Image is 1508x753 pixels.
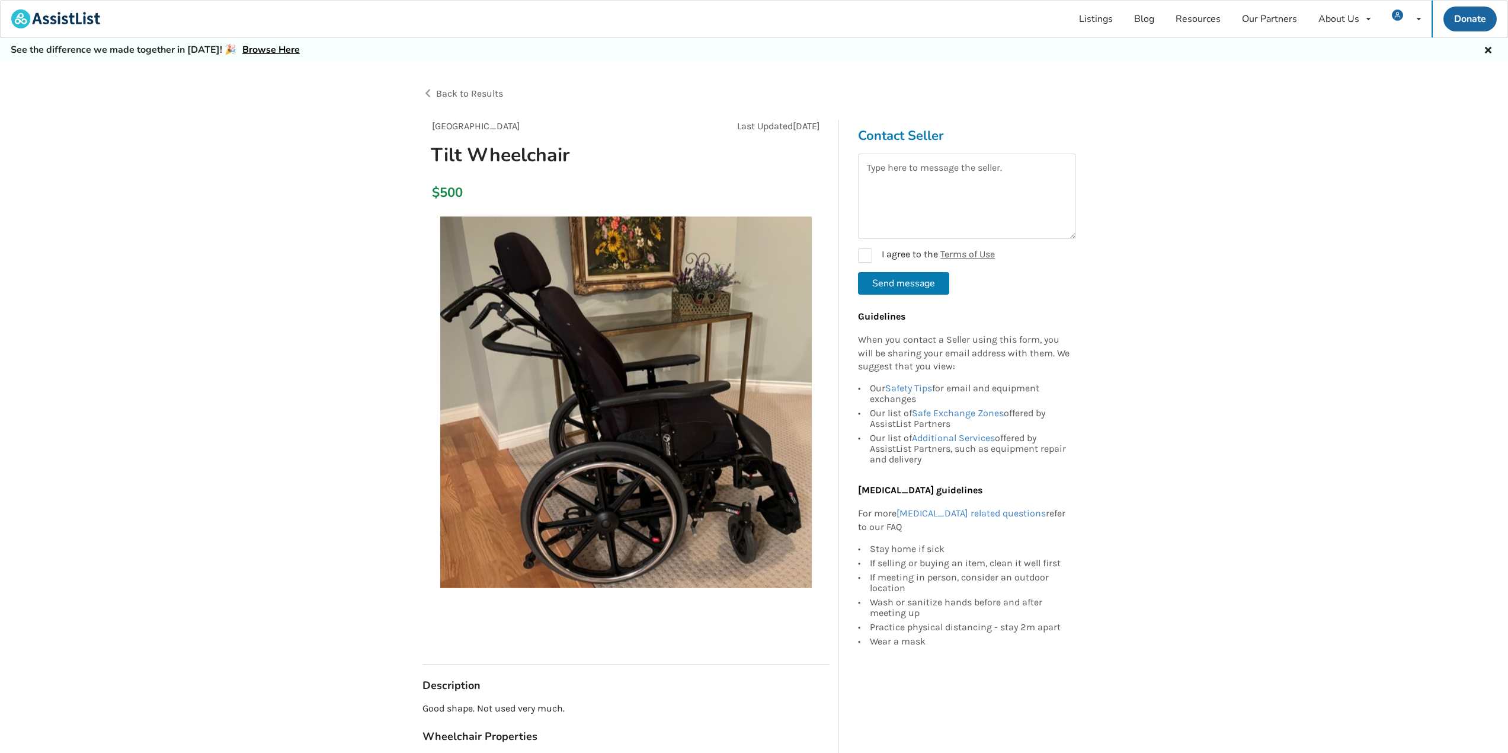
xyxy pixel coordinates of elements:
h1: Tilt Wheelchair [421,143,702,167]
h3: Contact Seller [858,127,1076,144]
label: I agree to the [858,248,995,263]
a: Our Partners [1231,1,1308,37]
a: Additional Services [912,432,995,443]
div: If meeting in person, consider an outdoor location [870,570,1070,595]
a: Donate [1443,7,1497,31]
img: tilt wheelchair-wheelchair-mobility-surrey-assistlist-listing [440,216,812,588]
div: About Us [1318,14,1359,24]
img: user icon [1392,9,1403,21]
p: Good shape. Not used very much. [422,702,830,716]
h3: Description [422,679,830,693]
a: Resources [1165,1,1231,37]
div: Wash or sanitize hands before and after meeting up [870,595,1070,620]
div: Wear a mask [870,634,1070,647]
a: Listings [1068,1,1123,37]
span: Last Updated [737,120,793,132]
b: Guidelines [858,311,905,322]
div: Stay home if sick [870,544,1070,556]
img: assistlist-logo [11,9,100,28]
span: [DATE] [793,120,820,132]
p: For more refer to our FAQ [858,507,1070,534]
span: Back to Results [436,88,503,99]
b: [MEDICAL_DATA] guidelines [858,484,982,496]
span: [GEOGRAPHIC_DATA] [432,120,520,132]
p: When you contact a Seller using this form, you will be sharing your email address with them. We s... [858,333,1070,374]
div: If selling or buying an item, clean it well first [870,556,1070,570]
a: Terms of Use [940,248,995,260]
button: Send message [858,272,949,295]
div: $500 [432,184,438,201]
div: Our list of offered by AssistList Partners, such as equipment repair and delivery [870,431,1070,465]
a: [MEDICAL_DATA] related questions [897,508,1046,519]
a: Safety Tips [885,382,932,394]
h5: See the difference we made together in [DATE]! 🎉 [11,44,300,56]
div: Our list of offered by AssistList Partners [870,406,1070,431]
a: Blog [1123,1,1165,37]
div: Practice physical distancing - stay 2m apart [870,620,1070,634]
div: Our for email and equipment exchanges [870,383,1070,406]
h3: Wheelchair Properties [422,730,830,744]
a: Safe Exchange Zones [912,407,1004,419]
a: Browse Here [242,43,300,56]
